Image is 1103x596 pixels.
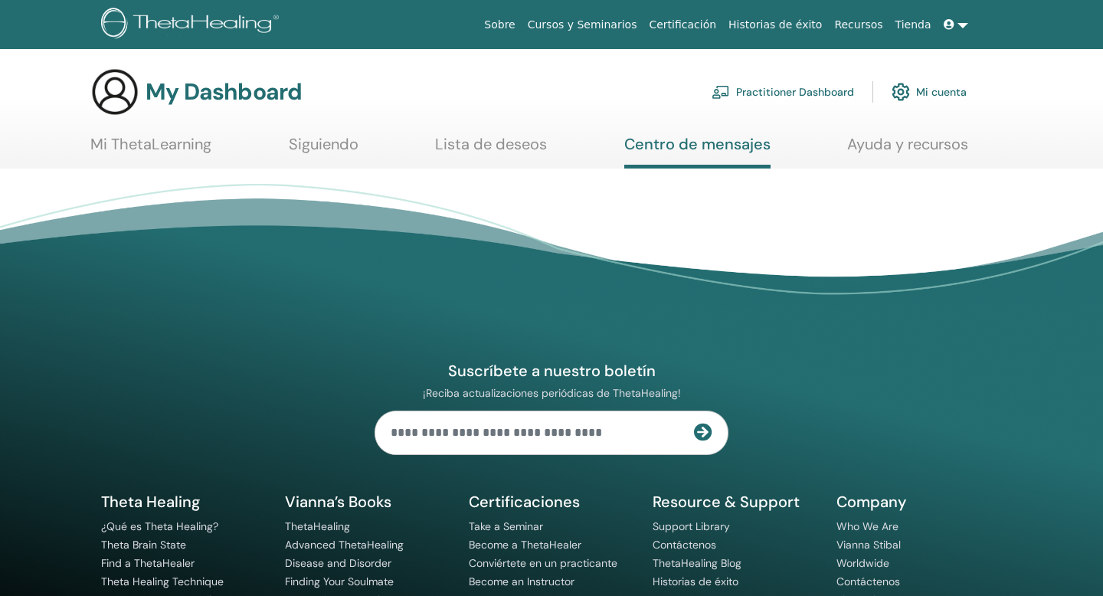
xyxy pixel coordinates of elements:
a: Sobre [478,11,521,39]
a: ThetaHealing Blog [653,556,741,570]
h5: Certificaciones [469,492,634,512]
a: Become a ThetaHealer [469,538,581,552]
h5: Vianna’s Books [285,492,450,512]
img: logo.png [101,8,284,42]
a: Finding Your Soulmate [285,575,394,588]
a: Recursos [828,11,889,39]
h4: Suscríbete a nuestro boletín [375,361,728,381]
img: cog.svg [892,79,910,105]
a: Centro de mensajes [624,135,771,169]
a: Disease and Disorder [285,556,391,570]
img: chalkboard-teacher.svg [712,85,730,99]
a: Contáctenos [836,575,900,588]
a: Become an Instructor [469,575,574,588]
h5: Theta Healing [101,492,267,512]
img: generic-user-icon.jpg [90,67,139,116]
a: Vianna Stibal [836,538,901,552]
a: Find a ThetaHealer [101,556,195,570]
a: ¿Qué es Theta Healing? [101,519,218,533]
a: Who We Are [836,519,898,533]
a: Practitioner Dashboard [712,75,854,109]
a: Tienda [889,11,938,39]
a: Siguiendo [289,135,358,165]
a: Worldwide [836,556,889,570]
a: Mi cuenta [892,75,967,109]
h5: Resource & Support [653,492,818,512]
a: Historias de éxito [653,575,738,588]
a: Take a Seminar [469,519,543,533]
a: Lista de deseos [435,135,547,165]
a: ThetaHealing [285,519,350,533]
a: Ayuda y recursos [847,135,968,165]
a: Theta Healing Technique [101,575,224,588]
h3: My Dashboard [146,78,302,106]
h5: Company [836,492,1002,512]
a: Certificación [643,11,722,39]
a: Cursos y Seminarios [522,11,643,39]
a: Mi ThetaLearning [90,135,211,165]
a: Conviértete en un practicante [469,556,617,570]
a: Historias de éxito [722,11,828,39]
a: Advanced ThetaHealing [285,538,404,552]
p: ¡Reciba actualizaciones periódicas de ThetaHealing! [375,386,728,400]
a: Support Library [653,519,730,533]
a: Contáctenos [653,538,716,552]
a: Theta Brain State [101,538,186,552]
